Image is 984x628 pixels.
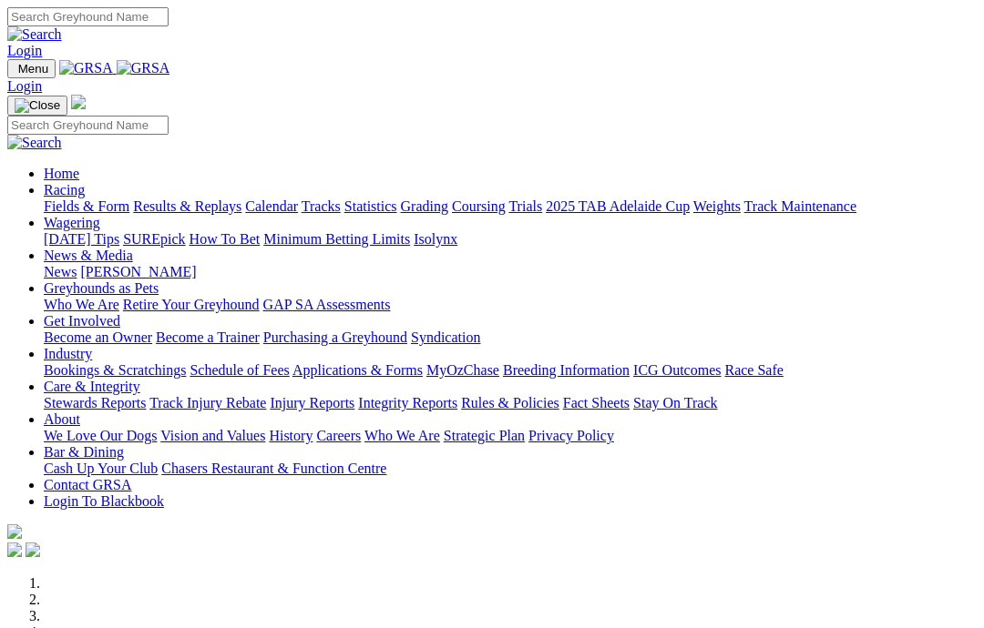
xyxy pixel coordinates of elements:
[44,477,131,492] a: Contact GRSA
[414,231,457,247] a: Isolynx
[292,362,423,378] a: Applications & Forms
[44,493,164,509] a: Login To Blackbook
[302,198,341,214] a: Tracks
[7,26,62,43] img: Search
[744,198,856,214] a: Track Maintenance
[411,329,480,345] a: Syndication
[44,297,119,312] a: Who We Are
[44,461,977,477] div: Bar & Dining
[7,542,22,557] img: facebook.svg
[263,231,410,247] a: Minimum Betting Limits
[26,542,40,557] img: twitter.svg
[59,60,113,76] img: GRSA
[44,297,977,313] div: Greyhounds as Pets
[44,198,129,214] a: Fields & Form
[123,231,185,247] a: SUREpick
[44,264,77,279] a: News
[44,329,152,345] a: Become an Owner
[452,198,506,214] a: Coursing
[161,461,386,476] a: Chasers Restaurant & Function Centre
[44,461,158,476] a: Cash Up Your Club
[133,198,241,214] a: Results & Replays
[358,395,457,410] a: Integrity Reports
[7,96,67,116] button: Toggle navigation
[461,395,559,410] a: Rules & Policies
[316,428,361,443] a: Careers
[44,362,186,378] a: Bookings & Scratchings
[7,135,62,151] img: Search
[44,231,977,248] div: Wagering
[44,329,977,346] div: Get Involved
[546,198,690,214] a: 2025 TAB Adelaide Cup
[15,98,60,113] img: Close
[44,264,977,280] div: News & Media
[44,313,120,329] a: Get Involved
[263,297,391,312] a: GAP SA Assessments
[117,60,170,76] img: GRSA
[44,346,92,361] a: Industry
[44,198,977,215] div: Racing
[44,248,133,263] a: News & Media
[528,428,614,443] a: Privacy Policy
[71,95,86,109] img: logo-grsa-white.png
[156,329,260,345] a: Become a Trainer
[401,198,448,214] a: Grading
[44,395,146,410] a: Stewards Reports
[270,395,354,410] a: Injury Reports
[44,379,140,394] a: Care & Integrity
[508,198,542,214] a: Trials
[344,198,397,214] a: Statistics
[245,198,298,214] a: Calendar
[80,264,196,279] a: [PERSON_NAME]
[633,395,717,410] a: Stay On Track
[503,362,630,378] a: Breeding Information
[444,428,525,443] a: Strategic Plan
[123,297,260,312] a: Retire Your Greyhound
[44,182,85,198] a: Racing
[160,428,265,443] a: Vision and Values
[7,7,169,26] input: Search
[7,78,42,94] a: Login
[44,428,977,444] div: About
[563,395,630,410] a: Fact Sheets
[693,198,741,214] a: Weights
[190,231,261,247] a: How To Bet
[18,62,48,76] span: Menu
[7,59,56,78] button: Toggle navigation
[44,166,79,181] a: Home
[7,524,22,539] img: logo-grsa-white.png
[44,362,977,379] div: Industry
[269,428,313,443] a: History
[44,444,124,460] a: Bar & Dining
[7,116,169,135] input: Search
[44,231,119,247] a: [DATE] Tips
[149,395,266,410] a: Track Injury Rebate
[44,411,80,427] a: About
[44,280,159,296] a: Greyhounds as Pets
[633,362,721,378] a: ICG Outcomes
[44,215,100,230] a: Wagering
[263,329,407,345] a: Purchasing a Greyhound
[7,43,42,58] a: Login
[724,362,783,378] a: Race Safe
[44,395,977,411] div: Care & Integrity
[426,362,499,378] a: MyOzChase
[364,428,440,443] a: Who We Are
[44,428,157,443] a: We Love Our Dogs
[190,362,289,378] a: Schedule of Fees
